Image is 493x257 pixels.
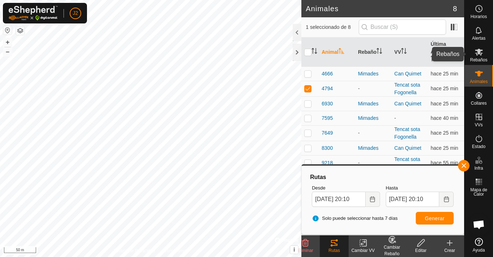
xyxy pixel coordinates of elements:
[428,38,464,67] th: Última Actualización
[431,101,458,106] span: 28 ago 2025, 19:46
[3,26,12,35] button: Restablecer Mapa
[359,19,446,35] input: Buscar (S)
[376,49,382,55] p-sorticon: Activar para ordenar
[394,156,420,170] a: Tencat sota Fogonella
[394,71,422,77] a: Can Quimet
[431,71,458,77] span: 28 ago 2025, 19:46
[322,114,333,122] span: 7595
[431,57,436,62] p-sorticon: Activar para ordenar
[293,247,295,253] span: i
[394,145,422,151] a: Can Quimet
[425,215,445,221] span: Generar
[431,160,458,166] span: 28 ago 2025, 19:16
[306,23,358,31] span: 1 seleccionado de 8
[320,247,349,254] div: Rutas
[475,123,483,127] span: VVs
[322,129,333,137] span: 7649
[394,101,422,106] a: Can Quimet
[358,129,389,137] div: -
[322,159,333,167] span: 9218
[358,159,389,167] div: -
[394,82,420,95] a: Tencat sota Fogonella
[471,14,487,19] span: Horarios
[312,215,398,222] span: Solo puede seleccionar hasta 7 días
[394,126,420,140] a: Tencat sota Fogonella
[474,166,483,170] span: Infra
[358,100,389,108] div: Mimades
[392,38,428,67] th: VV
[394,115,396,121] app-display-virtual-paddock-transition: -
[471,101,487,105] span: Collares
[431,115,458,121] span: 28 ago 2025, 19:31
[358,70,389,78] div: Mimades
[435,247,464,254] div: Crear
[401,49,407,55] p-sorticon: Activar para ordenar
[322,85,333,92] span: 4794
[3,38,12,47] button: +
[311,49,317,55] p-sorticon: Activar para ordenar
[386,184,454,192] label: Hasta
[3,47,12,56] button: –
[322,70,333,78] span: 4666
[472,36,485,40] span: Alertas
[466,188,491,196] span: Mapa de Calor
[290,246,298,254] button: i
[473,248,485,252] span: Ayuda
[113,248,155,254] a: Política de Privacidad
[319,38,355,67] th: Animal
[297,248,313,253] span: Eliminar
[349,247,378,254] div: Cambiar VV
[312,184,380,192] label: Desde
[306,4,453,13] h2: Animales
[309,173,457,182] div: Rutas
[322,144,333,152] span: 8300
[358,114,389,122] div: Mimades
[470,58,487,62] span: Rebaños
[358,85,389,92] div: -
[431,86,458,91] span: 28 ago 2025, 19:46
[9,6,58,21] img: Logo Gallagher
[439,192,454,207] button: Choose Date
[355,38,392,67] th: Rebaño
[431,130,458,136] span: 28 ago 2025, 19:46
[464,235,493,255] a: Ayuda
[73,9,78,17] span: J2
[16,26,25,35] button: Capas del Mapa
[406,247,435,254] div: Editar
[366,192,380,207] button: Choose Date
[431,145,458,151] span: 28 ago 2025, 19:46
[416,212,454,225] button: Generar
[339,49,344,55] p-sorticon: Activar para ordenar
[470,79,488,84] span: Animales
[468,214,490,235] a: Obre el xat
[472,144,485,149] span: Estado
[378,244,406,257] div: Cambiar Rebaño
[322,100,333,108] span: 6930
[358,144,389,152] div: Mimades
[164,248,188,254] a: Contáctenos
[453,3,457,14] span: 8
